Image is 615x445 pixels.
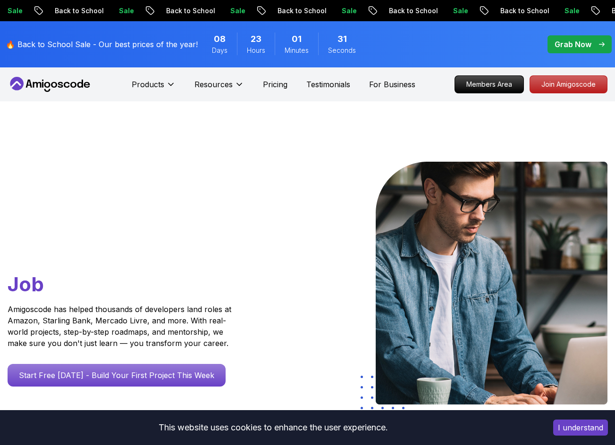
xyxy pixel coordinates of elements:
[553,420,608,436] button: Accept cookies
[491,6,556,16] p: Back to School
[221,6,252,16] p: Sale
[46,6,110,16] p: Back to School
[455,76,523,93] p: Members Area
[556,6,586,16] p: Sale
[555,39,591,50] p: Grab Now
[8,364,226,387] a: Start Free [DATE] - Build Your First Project This Week
[263,79,287,90] a: Pricing
[328,46,356,55] span: Seconds
[132,79,176,98] button: Products
[6,39,198,50] p: 🔥 Back to School Sale - Our best prices of the year!
[292,33,302,46] span: 1 Minutes
[212,46,227,55] span: Days
[7,417,539,438] div: This website uses cookies to enhance the user experience.
[194,79,233,90] p: Resources
[455,75,524,93] a: Members Area
[247,46,265,55] span: Hours
[269,6,333,16] p: Back to School
[132,79,164,90] p: Products
[530,76,607,93] p: Join Amigoscode
[369,79,415,90] a: For Business
[8,162,249,298] h1: Go From Learning to Hired: Master Java, Spring Boot & Cloud Skills That Get You the
[8,304,234,349] p: Amigoscode has helped thousands of developers land roles at Amazon, Starling Bank, Mercado Livre,...
[380,6,444,16] p: Back to School
[285,46,309,55] span: Minutes
[530,75,607,93] a: Join Amigoscode
[214,33,226,46] span: 8 Days
[337,33,347,46] span: 31 Seconds
[251,33,261,46] span: 23 Hours
[194,79,244,98] button: Resources
[157,6,221,16] p: Back to School
[110,6,140,16] p: Sale
[8,272,44,296] span: Job
[333,6,363,16] p: Sale
[444,6,474,16] p: Sale
[306,79,350,90] a: Testimonials
[376,162,607,404] img: hero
